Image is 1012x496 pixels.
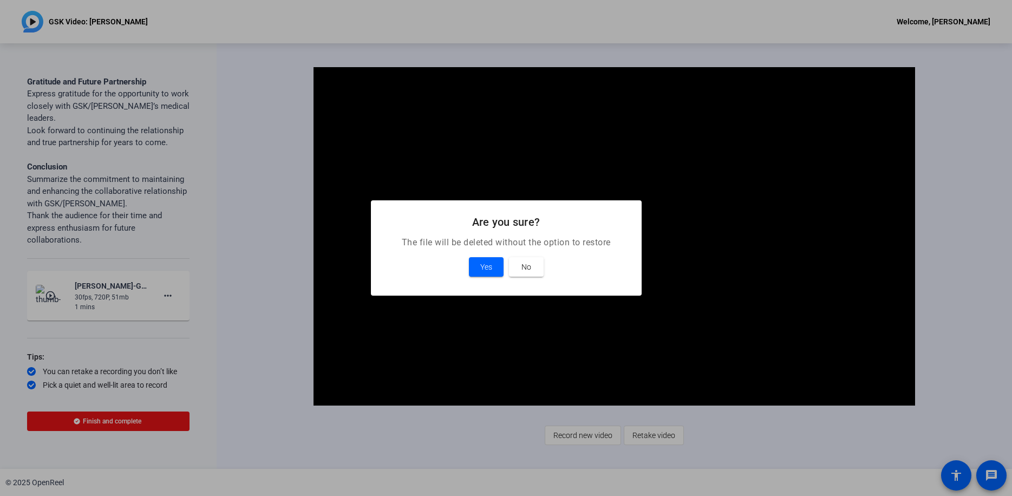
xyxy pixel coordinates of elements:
[480,260,492,273] span: Yes
[521,260,531,273] span: No
[509,257,544,277] button: No
[384,213,629,231] h2: Are you sure?
[469,257,504,277] button: Yes
[384,236,629,249] p: The file will be deleted without the option to restore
